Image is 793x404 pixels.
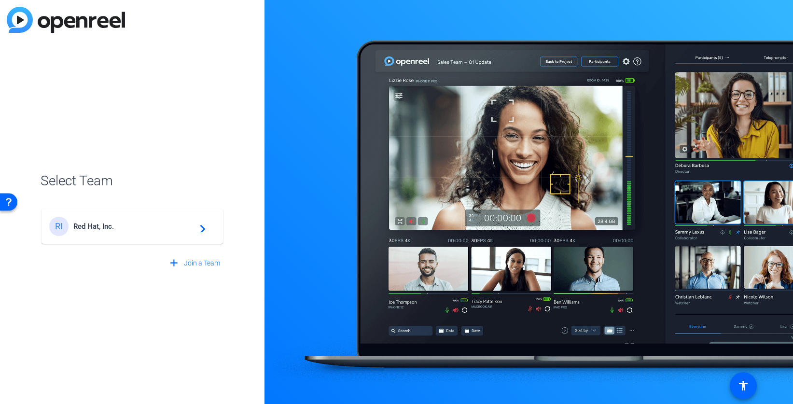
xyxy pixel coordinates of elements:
[168,257,180,269] mat-icon: add
[194,221,206,232] mat-icon: navigate_next
[737,380,749,391] mat-icon: accessibility
[73,222,194,231] span: Red Hat, Inc.
[49,217,69,236] div: RI
[164,254,224,272] button: Join a Team
[184,258,220,268] span: Join a Team
[41,171,224,191] span: Select Team
[7,7,125,33] img: blue-gradient.svg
